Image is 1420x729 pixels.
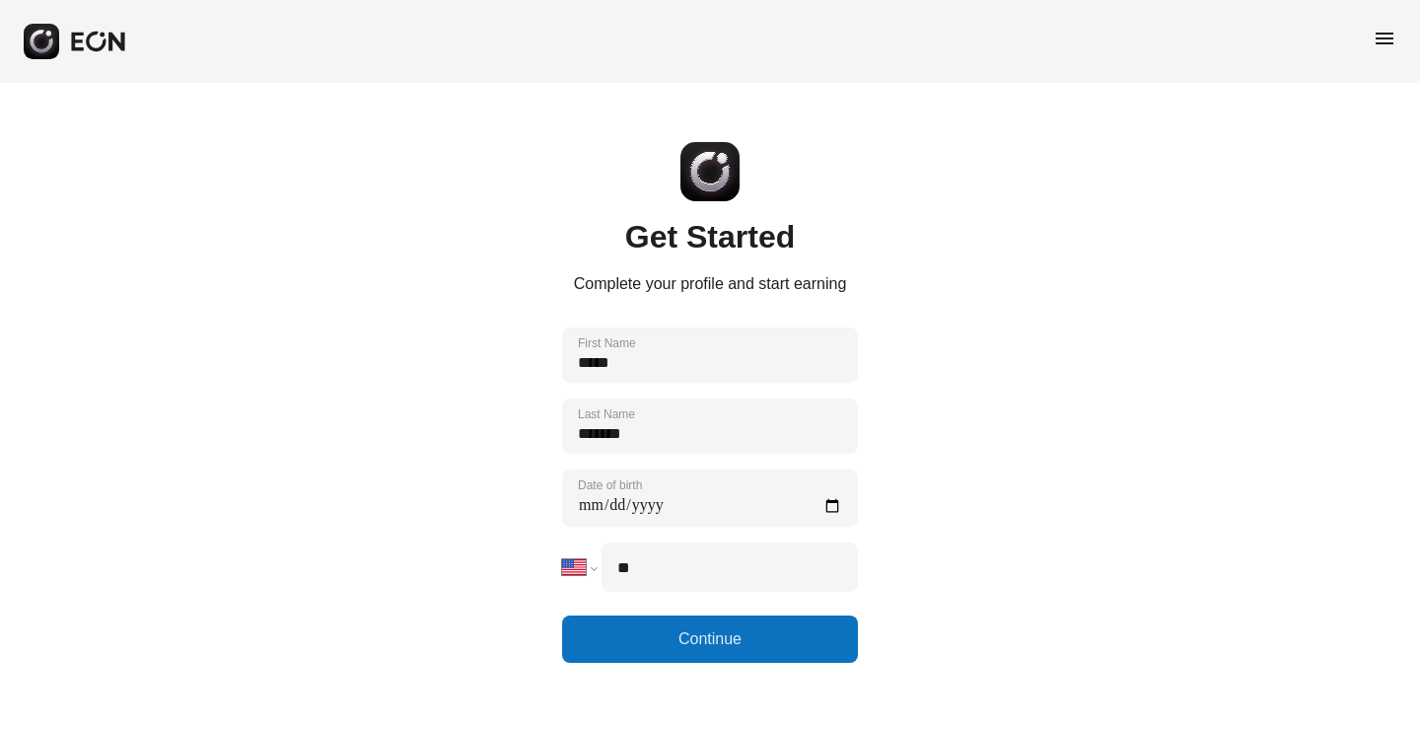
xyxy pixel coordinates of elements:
p: Complete your profile and start earning [574,272,847,296]
button: Continue [562,616,858,663]
label: First Name [578,335,636,351]
label: Date of birth [578,477,642,493]
label: Last Name [578,406,635,422]
span: menu [1373,27,1396,50]
h1: Get Started [574,225,847,249]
